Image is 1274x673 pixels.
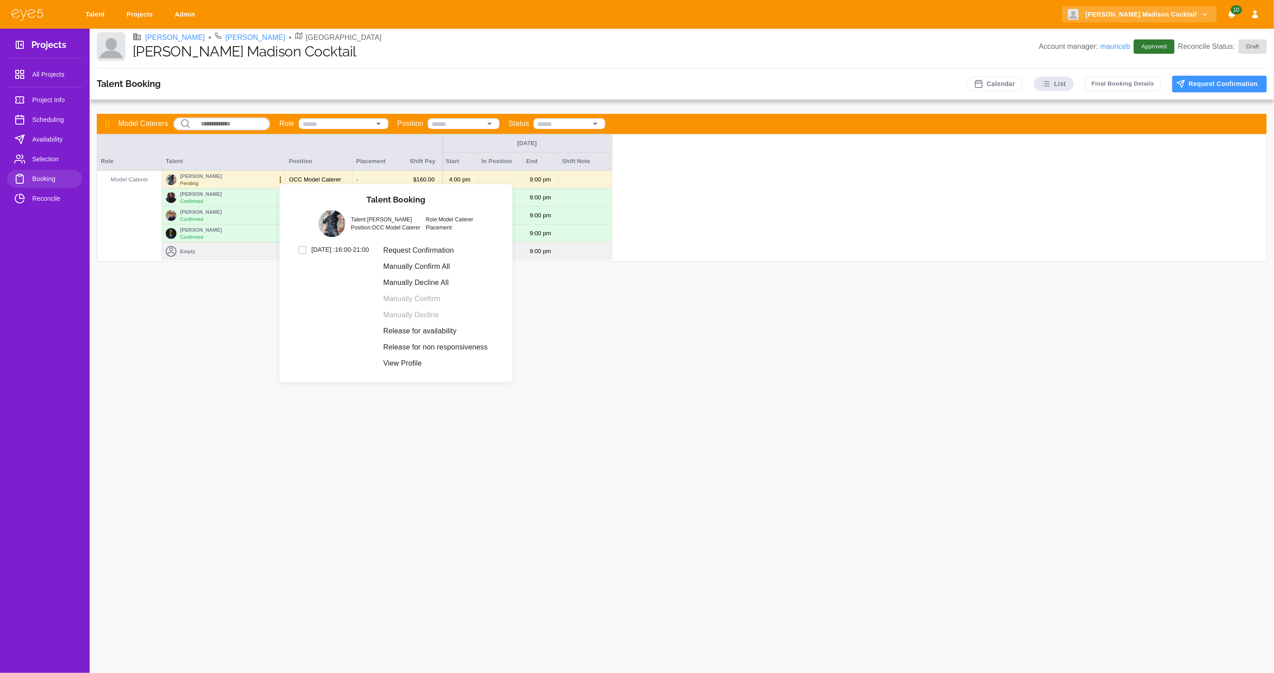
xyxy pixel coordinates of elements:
[376,259,495,275] li: Manually Confirm All
[311,245,369,255] h6: [DATE] : 16:00 - 21:00
[376,275,495,291] li: Manually Decline All
[376,339,495,355] li: Release for non responsiveness
[426,224,473,232] p: Placement:
[318,210,345,237] img: a3fd0f90-f5c4-11ee-9815-3f266e522641
[367,195,426,205] h6: Talent Booking
[351,224,420,232] p: Position: OCC Model Caterer
[426,216,473,224] p: Role: Model Caterer
[376,242,495,259] li: Request Confirmation
[376,323,495,339] li: Release for availability
[376,355,495,371] li: View Profile
[351,216,420,224] p: Talent: [PERSON_NAME]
